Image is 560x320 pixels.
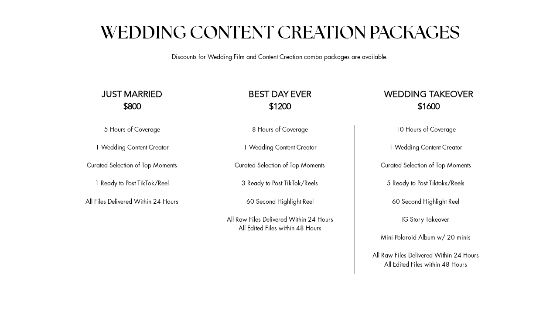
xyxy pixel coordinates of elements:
span: 1 Wedding Content Creator [243,143,317,151]
span: BEST DAY EVER $1200 [249,89,311,111]
span: WEDDING CONTENT CREATION PACKAGES [100,24,460,42]
span: Mini Polaroid Album w/ 20 minis [381,233,471,241]
span: $800 [123,101,141,111]
span: 3 Ready to Post TikTok/Reels [242,179,318,187]
span: ​Curated Selection of Top Moments [235,161,325,169]
span: 1 Wedding Content Creator [96,143,169,151]
span: All Edited Files within 48 Hours [384,260,467,268]
span: 5 Hours of Coverage [104,125,160,133]
span: 5 Ready to Post Tiktoks/Reels [387,179,464,187]
span: IG Story Takeover [402,215,449,223]
span: All Raw Files Delivered Within 24 Hours [227,215,333,223]
span: All Files Delivered Within 24 Hours [85,197,178,205]
span: ​Curated Selection of Top Moments [87,161,177,169]
span: Curated Selection of Top Moments [381,161,471,169]
span: All Raw Files Delivered Within 24 Hours [372,251,479,259]
span: 8 Hours of Coverage [252,125,308,133]
span: 10 Hours of Coverage [396,125,456,133]
span: JUST MARRIED [102,89,162,99]
span: 1 Ready to Post TikTok/Reel [95,179,169,187]
span: Discounts for Wedding Film and Content Creation combo packages are available. [172,52,388,61]
span: 60 Second Highlight Reel [246,197,314,205]
span: WEDDING TAKEOVER $1600 [384,89,473,111]
span: 60 Second Highlight Reel [392,197,459,205]
span: All Edited Files within 48 Hours [239,224,321,232]
span: 1 Wedding Content Creator [389,143,462,151]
